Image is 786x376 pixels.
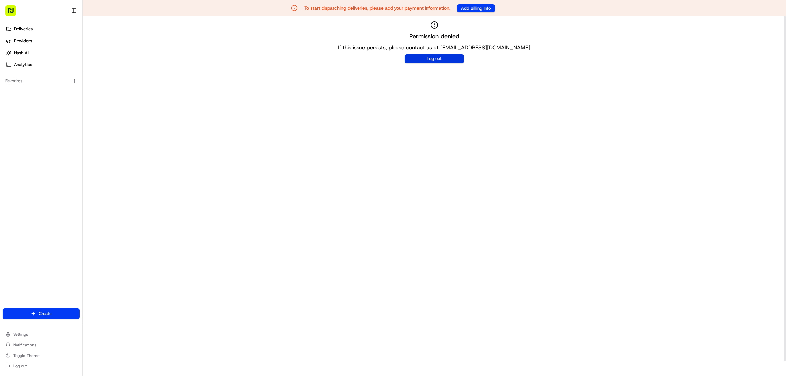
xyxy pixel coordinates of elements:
button: Log out [3,361,80,371]
span: Nash AI [14,50,29,56]
a: Analytics [3,59,82,70]
span: Settings [13,332,28,337]
button: Notifications [3,340,80,350]
p: If this issue persists, please contact us at [EMAIL_ADDRESS][DOMAIN_NAME] [338,44,530,52]
span: Create [39,311,51,317]
p: To start dispatching deliveries, please add your payment information. [304,5,450,11]
button: Settings [3,330,80,339]
button: Create [3,308,80,319]
span: Providers [14,38,32,44]
button: Log out [405,54,464,63]
a: Providers [3,36,82,46]
button: Toggle Theme [3,351,80,360]
span: Analytics [14,62,32,68]
span: Log out [13,363,27,369]
span: Toggle Theme [13,353,40,358]
span: Deliveries [14,26,33,32]
a: Nash AI [3,48,82,58]
a: Deliveries [3,24,82,34]
h2: Permission denied [409,32,459,41]
span: Notifications [13,342,36,348]
button: Add Billing Info [457,4,495,12]
div: Favorites [3,76,80,86]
